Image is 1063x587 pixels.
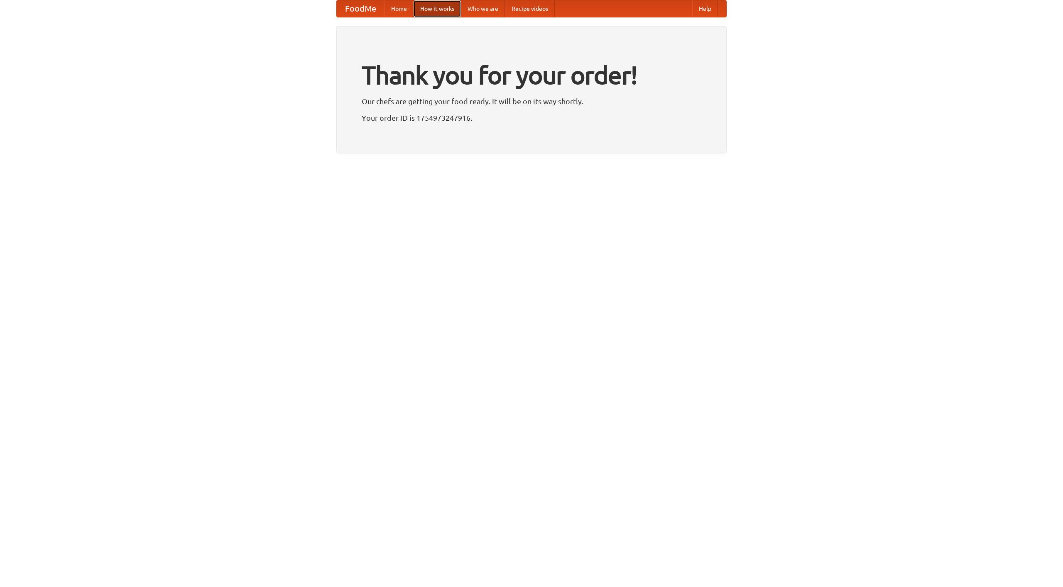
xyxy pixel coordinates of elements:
[362,95,701,107] p: Our chefs are getting your food ready. It will be on its way shortly.
[362,112,701,124] p: Your order ID is 1754973247916.
[337,0,385,17] a: FoodMe
[505,0,555,17] a: Recipe videos
[692,0,718,17] a: Help
[385,0,414,17] a: Home
[414,0,461,17] a: How it works
[461,0,505,17] a: Who we are
[362,55,701,95] h1: Thank you for your order!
